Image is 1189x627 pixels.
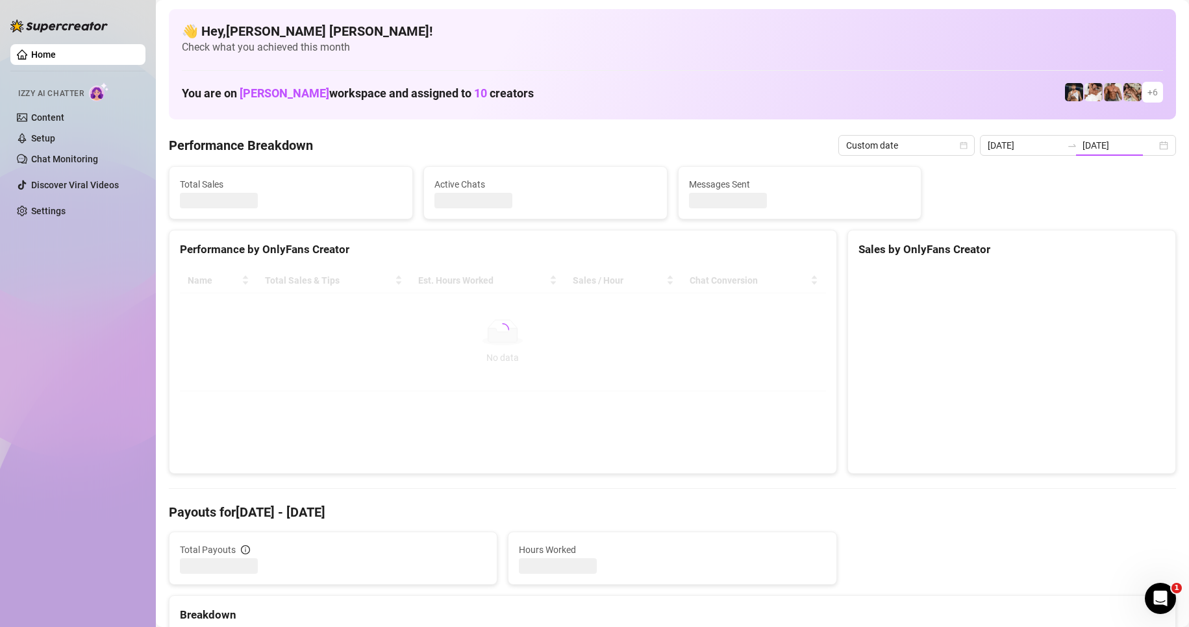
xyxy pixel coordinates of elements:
span: Check what you achieved this month [182,40,1163,55]
span: calendar [960,141,968,149]
h4: 👋 Hey, [PERSON_NAME] [PERSON_NAME] ! [182,22,1163,40]
span: info-circle [241,545,250,554]
a: Home [31,49,56,60]
span: Custom date [846,136,967,155]
span: Total Payouts [180,543,236,557]
div: Performance by OnlyFans Creator [180,241,826,258]
span: swap-right [1067,140,1077,151]
span: Active Chats [434,177,657,191]
h1: You are on workspace and assigned to creators [182,86,534,101]
h4: Payouts for [DATE] - [DATE] [169,503,1176,521]
img: David [1104,83,1122,101]
span: + 6 [1147,85,1158,99]
span: loading [496,323,509,336]
input: End date [1083,138,1157,153]
img: Uncle [1123,83,1142,101]
img: logo-BBDzfeDw.svg [10,19,108,32]
h4: Performance Breakdown [169,136,313,154]
span: 10 [474,86,487,100]
div: Sales by OnlyFans Creator [858,241,1165,258]
a: Settings [31,206,66,216]
span: Hours Worked [519,543,825,557]
span: to [1067,140,1077,151]
span: Izzy AI Chatter [18,88,84,100]
a: Content [31,112,64,123]
span: 1 [1171,583,1182,593]
img: Chris [1065,83,1083,101]
a: Discover Viral Videos [31,180,119,190]
iframe: Intercom live chat [1145,583,1176,614]
div: Breakdown [180,606,1165,624]
img: Jake [1084,83,1103,101]
span: Total Sales [180,177,402,191]
a: Setup [31,133,55,143]
span: Messages Sent [689,177,911,191]
img: AI Chatter [89,82,109,101]
input: Start date [988,138,1062,153]
a: Chat Monitoring [31,154,98,164]
span: [PERSON_NAME] [240,86,329,100]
